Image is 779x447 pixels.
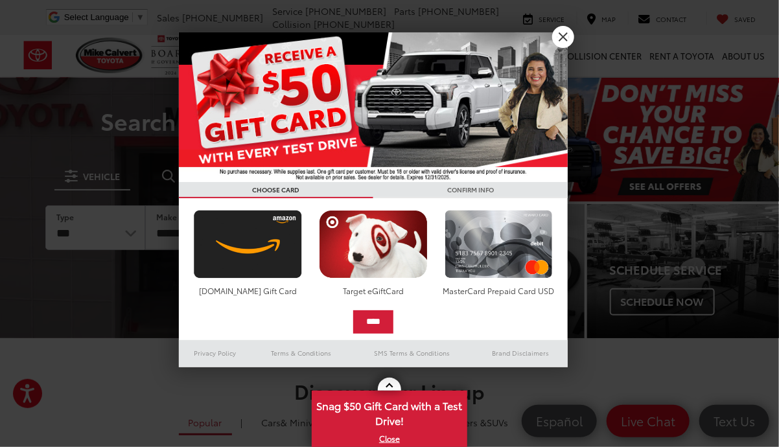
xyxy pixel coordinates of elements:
div: MasterCard Prepaid Card USD [441,285,556,296]
a: SMS Terms & Conditions [351,345,473,361]
span: Snag $50 Gift Card with a Test Drive! [313,392,466,431]
h3: CHOOSE CARD [179,182,373,198]
a: Privacy Policy [179,345,251,361]
div: Target eGiftCard [316,285,430,296]
a: Brand Disclaimers [473,345,568,361]
img: targetcard.png [316,210,430,279]
img: 55838_top_625864.jpg [179,32,568,182]
img: mastercard.png [441,210,556,279]
a: Terms & Conditions [251,345,351,361]
img: amazoncard.png [191,210,305,279]
h3: CONFIRM INFO [373,182,568,198]
div: [DOMAIN_NAME] Gift Card [191,285,305,296]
